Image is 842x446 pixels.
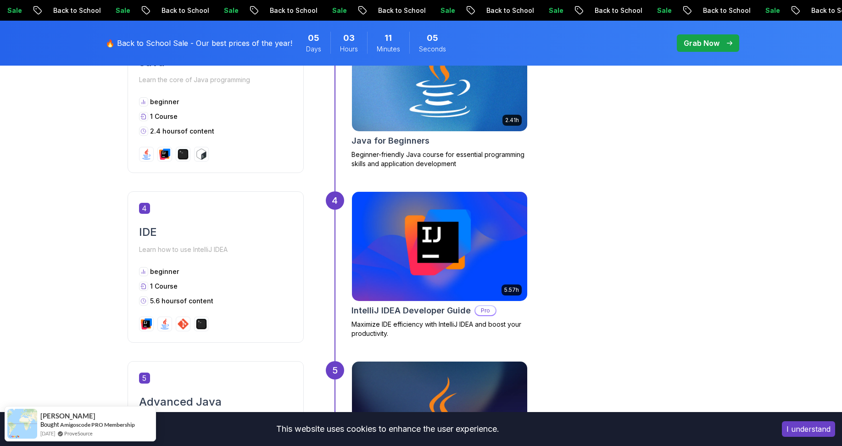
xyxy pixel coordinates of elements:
[128,6,157,15] p: Sale
[282,6,344,15] p: Back to School
[150,97,179,106] p: beginner
[308,32,319,45] span: 5 Days
[306,45,321,54] span: Days
[40,429,55,437] span: [DATE]
[139,373,150,384] span: 5
[196,149,207,160] img: bash logo
[178,318,189,329] img: git logo
[427,32,438,45] span: 5 Seconds
[141,149,152,160] img: java logo
[150,282,178,290] span: 1 Course
[669,6,698,15] p: Sale
[390,6,452,15] p: Back to School
[377,45,400,54] span: Minutes
[607,6,669,15] p: Back to School
[7,409,37,439] img: provesource social proof notification image
[475,306,496,315] p: Pro
[505,117,519,124] p: 2.41h
[351,191,528,338] a: IntelliJ IDEA Developer Guide card5.57hIntelliJ IDEA Developer GuideProMaximize IDE efficiency wi...
[7,419,768,439] div: This website uses cookies to enhance the user experience.
[351,150,528,168] p: Beginner-friendly Java course for essential programming skills and application development
[344,6,374,15] p: Sale
[60,421,135,428] a: Amigoscode PRO Membership
[139,203,150,214] span: 4
[64,429,93,437] a: ProveSource
[351,22,528,168] a: Java for Beginners card2.41hJava for BeginnersBeginner-friendly Java course for essential program...
[150,267,179,276] p: beginner
[139,243,292,256] p: Learn how to use IntelliJ IDEA
[40,421,59,428] span: Bought
[65,6,128,15] p: Back to School
[347,19,531,134] img: Java for Beginners card
[351,320,528,338] p: Maximize IDE efficiency with IntelliJ IDEA and boost your productivity.
[178,149,189,160] img: terminal logo
[141,318,152,329] img: intellij logo
[326,361,344,379] div: 5
[139,225,292,240] h2: IDE
[236,6,265,15] p: Sale
[150,127,214,136] p: 2.4 hours of content
[19,6,49,15] p: Sale
[106,38,292,49] p: 🔥 Back to School Sale - Our best prices of the year!
[684,38,719,49] p: Grab Now
[326,191,344,210] div: 4
[150,296,213,306] p: 5.6 hours of content
[561,6,590,15] p: Sale
[715,6,777,15] p: Back to School
[351,304,471,317] h2: IntelliJ IDEA Developer Guide
[139,73,292,86] p: Learn the core of Java programming
[173,6,236,15] p: Back to School
[352,192,527,301] img: IntelliJ IDEA Developer Guide card
[452,6,482,15] p: Sale
[351,134,429,147] h2: Java for Beginners
[159,149,170,160] img: intellij logo
[139,395,292,409] h2: Advanced Java
[159,318,170,329] img: java logo
[782,421,835,437] button: Accept cookies
[385,32,392,45] span: 11 Minutes
[40,412,95,420] span: [PERSON_NAME]
[196,318,207,329] img: terminal logo
[343,32,355,45] span: 3 Hours
[340,45,358,54] span: Hours
[498,6,561,15] p: Back to School
[777,6,807,15] p: Sale
[150,112,178,120] span: 1 Course
[504,286,519,294] p: 5.57h
[419,45,446,54] span: Seconds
